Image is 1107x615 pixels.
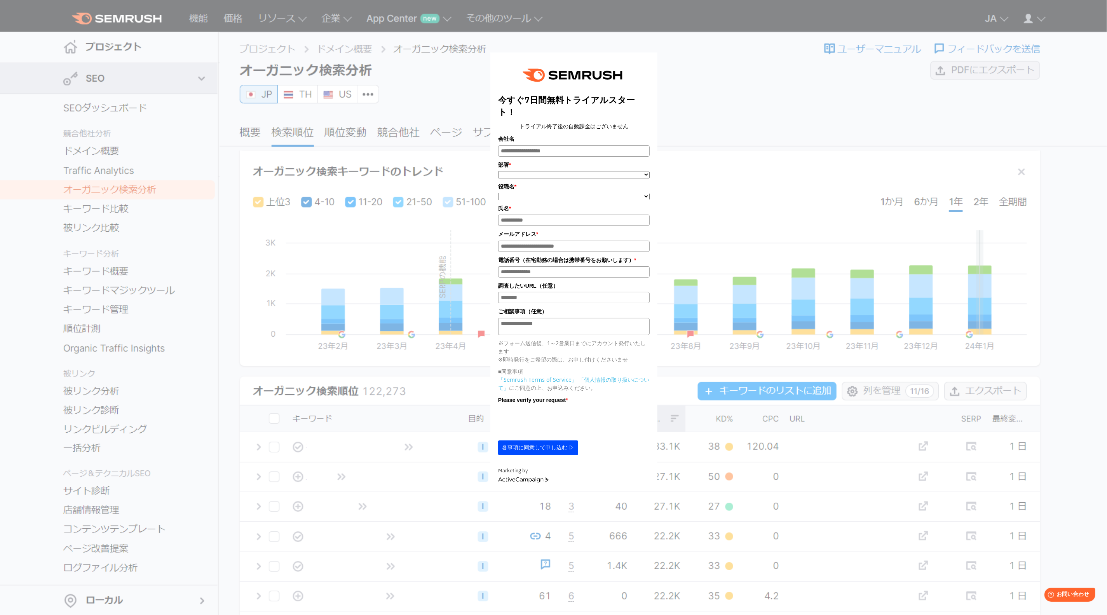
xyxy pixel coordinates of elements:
[498,376,577,383] a: 「Semrush Terms of Service」
[498,122,650,131] center: トライアル終了後の自動課金はございません
[498,161,650,169] label: 部署
[498,256,650,264] label: 電話番号（在宅勤務の場合は携帯番号をお願いします）
[498,135,650,143] label: 会社名
[498,376,649,391] a: 「個人情報の取り扱いについて」
[498,281,650,290] label: 調査したいURL（任意）
[498,204,650,213] label: 氏名
[517,60,631,90] img: e6a379fe-ca9f-484e-8561-e79cf3a04b3f.png
[498,339,650,363] p: ※フォーム送信後、1～2営業日までにアカウント発行いたします ※即時発行をご希望の際は、お申し付けくださいませ
[498,467,650,475] div: Marketing by
[1038,585,1098,606] iframe: Help widget launcher
[498,94,650,118] title: 今すぐ7日間無料トライアルスタート！
[498,182,650,191] label: 役職名
[498,376,650,392] p: にご同意の上、お申込みください。
[498,367,650,376] p: ■同意事項
[498,440,578,455] button: 各事項に同意して申し込む ▷
[498,406,616,437] iframe: reCAPTCHA
[498,230,650,238] label: メールアドレス
[498,396,650,404] label: Please verify your request
[498,307,650,316] label: ご相談事項（任意）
